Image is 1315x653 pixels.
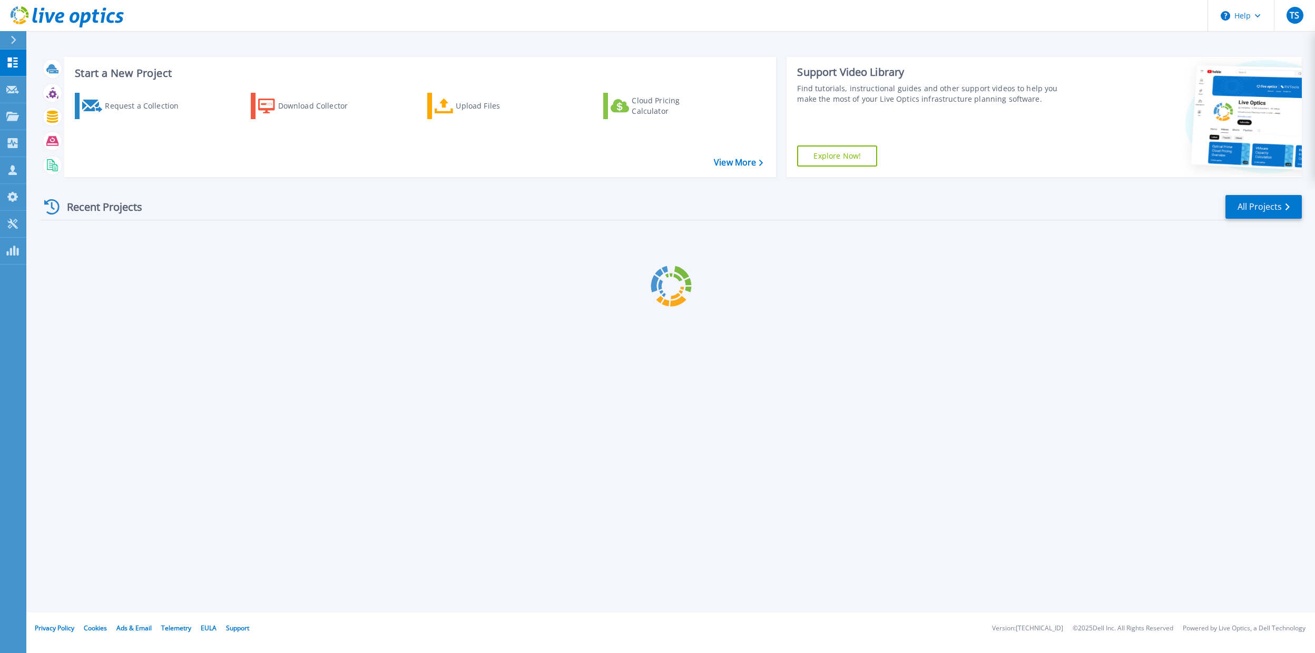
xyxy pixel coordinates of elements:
[161,623,191,632] a: Telemetry
[456,95,540,116] div: Upload Files
[105,95,189,116] div: Request a Collection
[1225,195,1302,219] a: All Projects
[797,83,1063,104] div: Find tutorials, instructional guides and other support videos to help you make the most of your L...
[603,93,721,119] a: Cloud Pricing Calculator
[992,625,1063,632] li: Version: [TECHNICAL_ID]
[201,623,217,632] a: EULA
[797,145,877,167] a: Explore Now!
[35,623,74,632] a: Privacy Policy
[1183,625,1306,632] li: Powered by Live Optics, a Dell Technology
[1290,11,1299,20] span: TS
[84,623,107,632] a: Cookies
[427,93,545,119] a: Upload Files
[116,623,152,632] a: Ads & Email
[41,194,156,220] div: Recent Projects
[1073,625,1173,632] li: © 2025 Dell Inc. All Rights Reserved
[632,95,716,116] div: Cloud Pricing Calculator
[75,67,763,79] h3: Start a New Project
[226,623,249,632] a: Support
[714,158,763,168] a: View More
[75,93,192,119] a: Request a Collection
[278,95,362,116] div: Download Collector
[797,65,1063,79] div: Support Video Library
[251,93,368,119] a: Download Collector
